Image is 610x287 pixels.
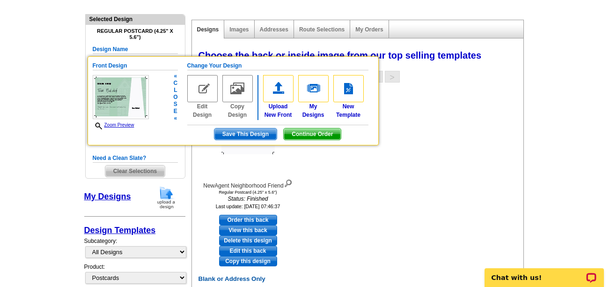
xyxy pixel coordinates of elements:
[219,215,277,225] a: use this design
[333,75,364,119] a: NewTemplate
[197,190,300,195] div: Regular Postcard (4.25" x 5.6")
[260,26,288,33] a: Addresses
[283,128,341,140] button: Continue Order
[284,177,293,188] img: view design details
[105,166,165,177] span: Clear Selections
[385,71,400,83] button: >
[93,122,134,128] a: Zoom Preview
[219,256,277,266] a: Copy this design
[187,75,218,102] img: edit-design-no.gif
[154,186,178,210] img: upload-design
[298,75,329,119] a: MyDesigns
[197,26,219,33] a: Designs
[478,257,610,287] iframe: LiveChat chat widget
[93,28,178,40] h4: Regular Postcard (4.25" x 5.6")
[93,75,149,119] img: small-thumb.jpg
[263,75,294,119] a: UploadNew Front
[93,45,178,54] h5: Design Name
[197,177,300,190] div: NewAgent Neighborhood Friend
[93,154,178,163] h5: Need a Clean Slate?
[194,275,525,283] h2: Blank or Address Only
[333,75,364,102] img: new-template.gif
[298,75,329,102] img: my-designs.gif
[222,75,253,102] img: copy-design-no.gif
[173,94,177,101] span: o
[198,50,482,60] span: Choose the back or inside image from our top selling templates
[84,192,131,201] a: My Designs
[214,128,277,140] button: Save This Design
[84,226,156,235] a: Design Templates
[284,128,341,140] span: Continue Order
[355,26,383,33] a: My Orders
[173,108,177,115] span: e
[299,26,345,33] a: Route Selections
[219,246,277,256] a: edit this design
[197,195,300,203] i: Status: Finished
[173,101,177,108] span: s
[229,26,249,33] a: Images
[187,61,368,70] h5: Change Your Design
[93,61,178,70] h5: Front Design
[216,204,280,209] small: Last update: [DATE] 07:46:37
[86,15,185,23] div: Selected Design
[219,225,277,235] a: View this back
[173,115,177,122] span: «
[263,75,294,102] img: upload-front.gif
[173,87,177,94] span: l
[173,80,177,87] span: c
[84,237,185,263] div: Subcategory:
[187,75,218,119] a: Edit Design
[222,75,253,119] a: Copy Design
[219,235,277,246] a: Delete this design
[173,73,177,80] span: «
